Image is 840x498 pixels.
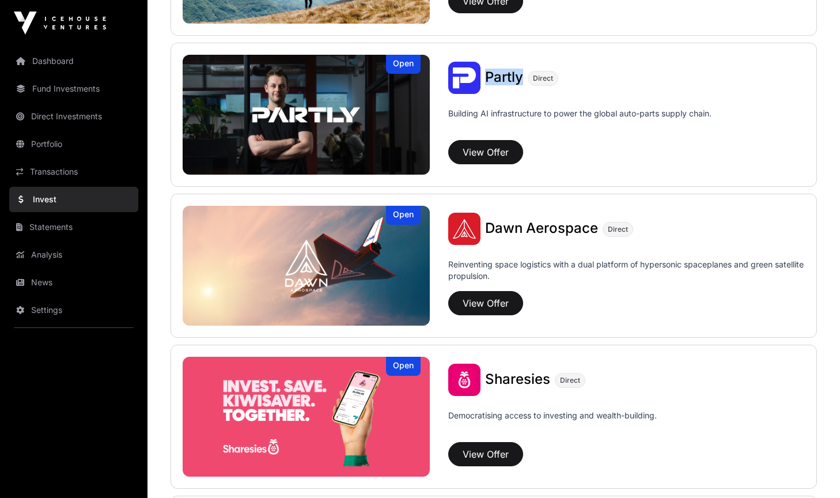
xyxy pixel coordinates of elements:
a: SharesiesOpen [183,357,430,477]
span: Sharesies [485,371,550,387]
img: Partly [448,62,480,94]
a: Dawn AerospaceOpen [183,206,430,326]
a: Sharesies [485,372,550,387]
span: Direct [533,74,553,83]
div: Open [386,357,421,376]
a: Fund Investments [9,76,138,101]
a: Partly [485,70,523,85]
button: View Offer [448,442,523,466]
a: Statements [9,214,138,240]
a: Portfolio [9,131,138,157]
a: PartlyOpen [183,55,430,175]
a: Analysis [9,242,138,267]
a: Dawn Aerospace [485,221,598,236]
p: Building AI infrastructure to power the global auto-parts supply chain. [448,108,712,135]
button: View Offer [448,140,523,164]
a: Settings [9,297,138,323]
a: News [9,270,138,295]
span: Direct [608,225,628,234]
img: Dawn Aerospace [183,206,430,326]
span: Partly [485,69,523,85]
iframe: Chat Widget [782,443,840,498]
button: View Offer [448,291,523,315]
img: Sharesies [448,364,480,396]
img: Icehouse Ventures Logo [14,12,106,35]
a: Direct Investments [9,104,138,129]
span: Direct [560,376,580,385]
a: Transactions [9,159,138,184]
a: Invest [9,187,138,212]
p: Democratising access to investing and wealth-building. [448,410,657,437]
img: Sharesies [183,357,430,477]
div: Open [386,206,421,225]
p: Reinventing space logistics with a dual platform of hypersonic spaceplanes and green satellite pr... [448,259,805,286]
div: Open [386,55,421,74]
img: Dawn Aerospace [448,213,480,245]
a: Dashboard [9,48,138,74]
span: Dawn Aerospace [485,220,598,236]
img: Partly [183,55,430,175]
